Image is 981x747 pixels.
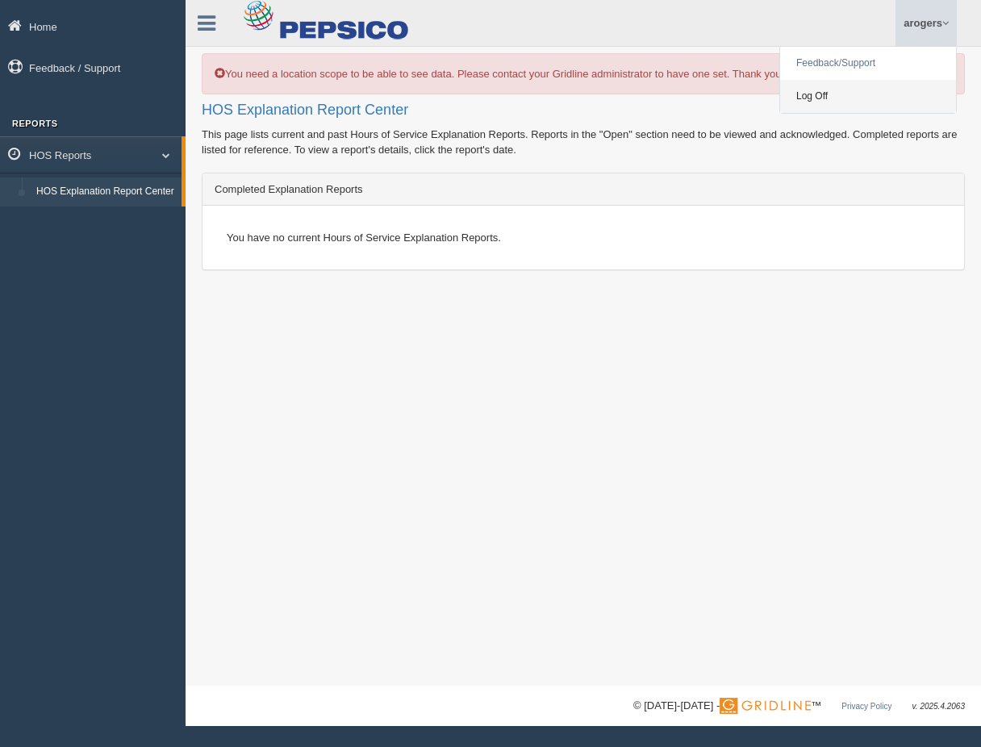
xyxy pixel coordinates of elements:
a: Privacy Policy [841,702,891,711]
div: You have no current Hours of Service Explanation Reports. [215,218,952,257]
a: HOS Explanation Report Center [29,177,182,207]
div: You need a location scope to be able to see data. Please contact your Gridline administrator to h... [202,53,965,94]
h2: HOS Explanation Report Center [202,102,965,119]
a: Feedback/Support [780,47,956,80]
img: Gridline [720,698,811,714]
a: Log Off [780,80,956,113]
div: Completed Explanation Reports [202,173,964,206]
span: v. 2025.4.2063 [912,702,965,711]
div: © [DATE]-[DATE] - ™ [633,698,965,715]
